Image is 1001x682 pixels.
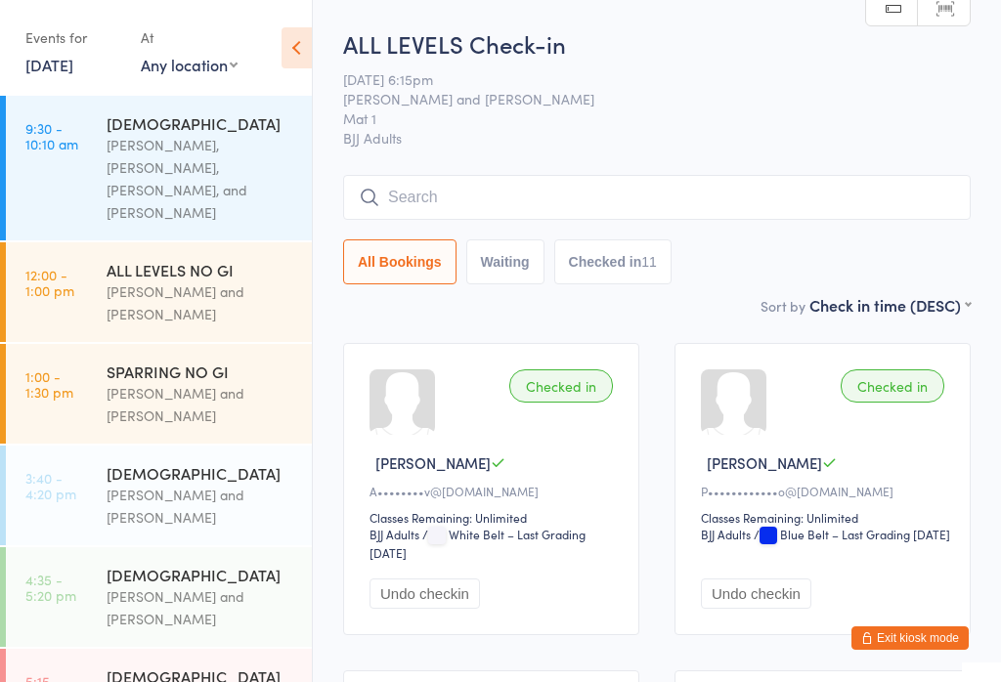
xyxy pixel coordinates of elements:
[343,108,940,128] span: Mat 1
[25,470,76,501] time: 3:40 - 4:20 pm
[6,446,312,545] a: 3:40 -4:20 pm[DEMOGRAPHIC_DATA][PERSON_NAME] and [PERSON_NAME]
[25,120,78,151] time: 9:30 - 10:10 am
[343,128,971,148] span: BJJ Adults
[6,96,312,240] a: 9:30 -10:10 am[DEMOGRAPHIC_DATA][PERSON_NAME], [PERSON_NAME], [PERSON_NAME], and [PERSON_NAME]
[25,572,76,603] time: 4:35 - 5:20 pm
[370,578,480,609] button: Undo checkin
[343,27,971,60] h2: ALL LEVELS Check-in
[375,452,491,473] span: [PERSON_NAME]
[509,369,613,403] div: Checked in
[809,294,971,316] div: Check in time (DESC)
[107,564,295,585] div: [DEMOGRAPHIC_DATA]
[370,509,619,526] div: Classes Remaining: Unlimited
[466,239,544,284] button: Waiting
[370,526,419,542] div: BJJ Adults
[6,344,312,444] a: 1:00 -1:30 pmSPARRING NO GI[PERSON_NAME] and [PERSON_NAME]
[25,368,73,400] time: 1:00 - 1:30 pm
[343,239,457,284] button: All Bookings
[701,578,811,609] button: Undo checkin
[701,526,751,542] div: BJJ Adults
[343,89,940,108] span: [PERSON_NAME] and [PERSON_NAME]
[107,484,295,529] div: [PERSON_NAME] and [PERSON_NAME]
[107,462,295,484] div: [DEMOGRAPHIC_DATA]
[370,526,586,561] span: / White Belt – Last Grading [DATE]
[107,112,295,134] div: [DEMOGRAPHIC_DATA]
[107,382,295,427] div: [PERSON_NAME] and [PERSON_NAME]
[343,69,940,89] span: [DATE] 6:15pm
[554,239,672,284] button: Checked in11
[107,259,295,280] div: ALL LEVELS NO GI
[6,547,312,647] a: 4:35 -5:20 pm[DEMOGRAPHIC_DATA][PERSON_NAME] and [PERSON_NAME]
[701,509,950,526] div: Classes Remaining: Unlimited
[107,585,295,630] div: [PERSON_NAME] and [PERSON_NAME]
[6,242,312,342] a: 12:00 -1:00 pmALL LEVELS NO GI[PERSON_NAME] and [PERSON_NAME]
[754,526,950,542] span: / Blue Belt – Last Grading [DATE]
[343,175,971,220] input: Search
[641,254,657,270] div: 11
[141,21,238,54] div: At
[851,626,969,650] button: Exit kiosk mode
[701,483,950,499] div: P••••••••••••o@[DOMAIN_NAME]
[25,21,121,54] div: Events for
[25,267,74,298] time: 12:00 - 1:00 pm
[107,361,295,382] div: SPARRING NO GI
[141,54,238,75] div: Any location
[370,483,619,499] div: A••••••••v@[DOMAIN_NAME]
[107,134,295,224] div: [PERSON_NAME], [PERSON_NAME], [PERSON_NAME], and [PERSON_NAME]
[841,369,944,403] div: Checked in
[107,280,295,325] div: [PERSON_NAME] and [PERSON_NAME]
[25,54,73,75] a: [DATE]
[761,296,805,316] label: Sort by
[707,452,822,473] span: [PERSON_NAME]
